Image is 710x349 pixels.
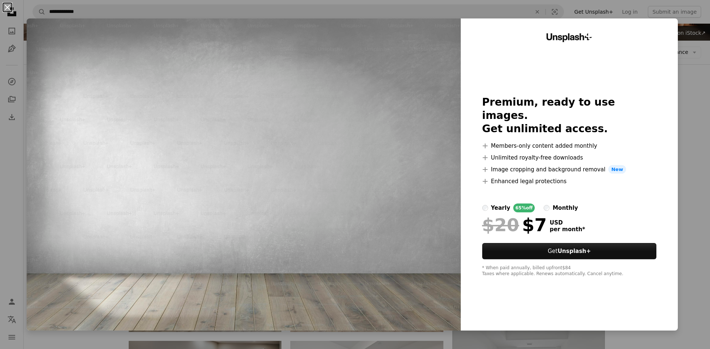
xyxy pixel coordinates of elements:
button: GetUnsplash+ [482,243,657,259]
h2: Premium, ready to use images. Get unlimited access. [482,96,657,136]
li: Image cropping and background removal [482,165,657,174]
div: yearly [491,203,510,212]
span: New [608,165,626,174]
div: 65% off [513,203,535,212]
li: Members-only content added monthly [482,141,657,150]
strong: Unsplash+ [558,248,591,254]
span: USD [550,219,585,226]
div: * When paid annually, billed upfront $84 Taxes where applicable. Renews automatically. Cancel any... [482,265,657,277]
div: $7 [482,215,547,235]
input: monthly [544,205,550,211]
input: yearly65%off [482,205,488,211]
li: Enhanced legal protections [482,177,657,186]
span: $20 [482,215,519,235]
li: Unlimited royalty-free downloads [482,153,657,162]
div: monthly [552,203,578,212]
span: per month * [550,226,585,233]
